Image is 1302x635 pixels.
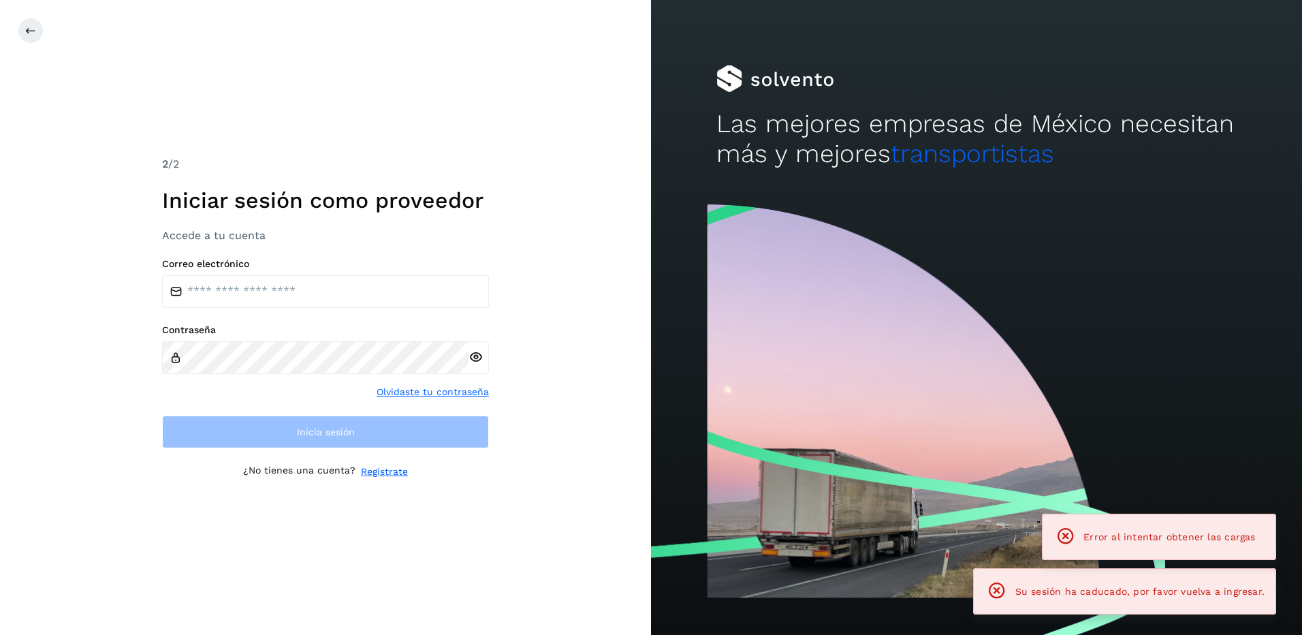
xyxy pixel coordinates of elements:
[162,324,489,336] label: Contraseña
[162,258,489,270] label: Correo electrónico
[891,139,1054,168] span: transportistas
[162,229,489,242] h3: Accede a tu cuenta
[243,465,355,479] p: ¿No tienes una cuenta?
[297,427,355,437] span: Inicia sesión
[162,416,489,448] button: Inicia sesión
[377,385,489,399] a: Olvidaste tu contraseña
[162,157,168,170] span: 2
[361,465,408,479] a: Regístrate
[162,187,489,213] h1: Iniciar sesión como proveedor
[1083,531,1255,542] span: Error al intentar obtener las cargas
[1015,586,1265,597] span: Su sesión ha caducado, por favor vuelva a ingresar.
[716,109,1237,170] h2: Las mejores empresas de México necesitan más y mejores
[162,156,489,172] div: /2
